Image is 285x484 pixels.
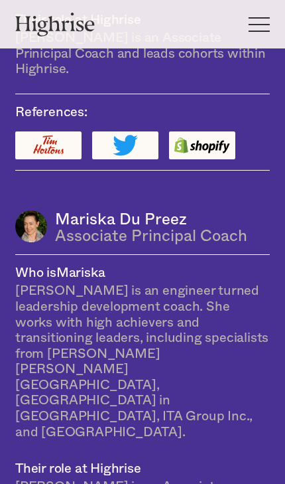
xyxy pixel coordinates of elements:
[15,31,270,78] div: [PERSON_NAME] is an Associate Prinicipal Coach and leads cohorts within Highrise.
[15,105,270,121] div: References:
[15,266,56,280] div: Who is
[55,229,247,244] div: Associate Principal Coach
[15,8,95,40] img: Highrise logo
[15,283,270,440] div: [PERSON_NAME] is an engineer turned leadership development coach. She works with high achievers a...
[56,266,105,280] div: Mariska
[55,210,247,230] h4: Mariska Du Preez
[15,462,141,475] div: Their role at Highrise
